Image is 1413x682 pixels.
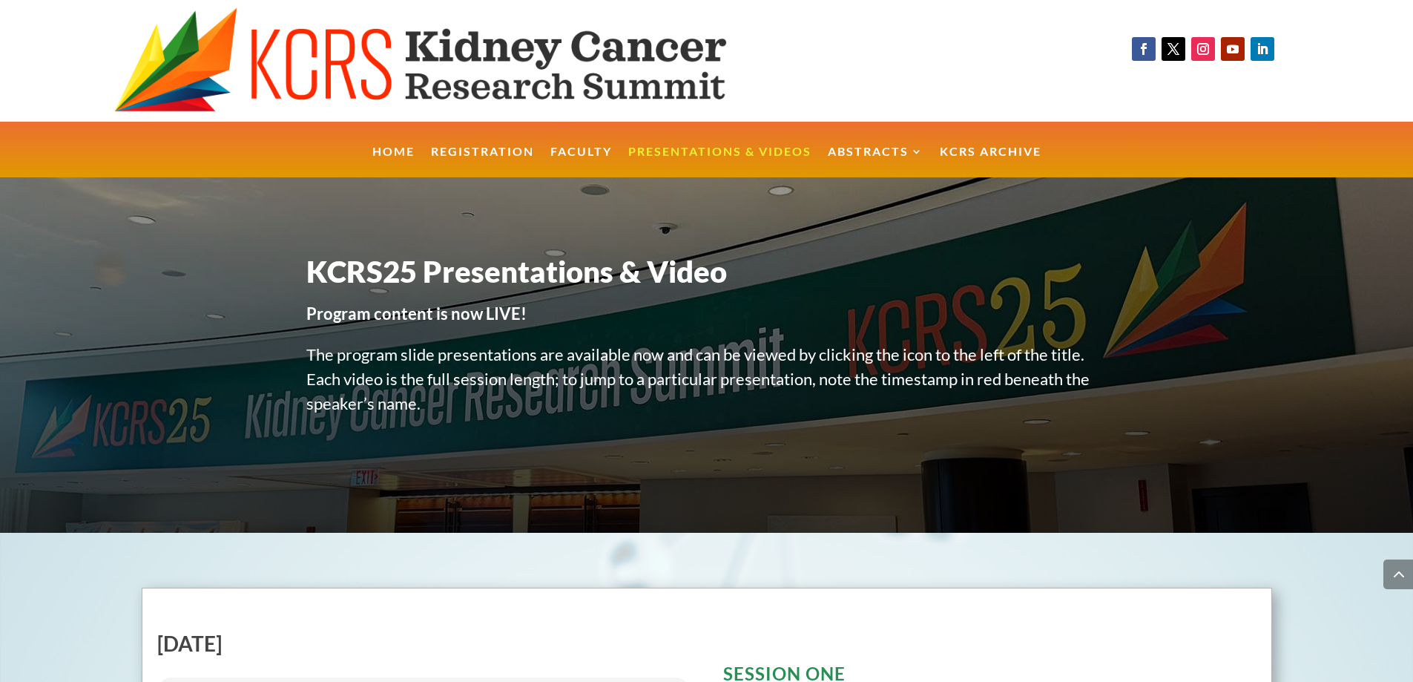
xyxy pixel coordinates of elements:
[828,146,923,178] a: Abstracts
[431,146,534,178] a: Registration
[157,633,691,661] h2: [DATE]
[1132,37,1156,61] a: Follow on Facebook
[1191,37,1215,61] a: Follow on Instagram
[372,146,415,178] a: Home
[940,146,1041,178] a: KCRS Archive
[1251,37,1274,61] a: Follow on LinkedIn
[306,304,527,324] strong: Program content is now LIVE!
[550,146,612,178] a: Faculty
[306,342,1107,432] p: The program slide presentations are available now and can be viewed by clicking the icon to the l...
[628,146,811,178] a: Presentations & Videos
[114,7,801,114] img: KCRS generic logo wide
[1162,37,1185,61] a: Follow on X
[1221,37,1245,61] a: Follow on Youtube
[306,254,727,289] span: KCRS25 Presentations & Video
